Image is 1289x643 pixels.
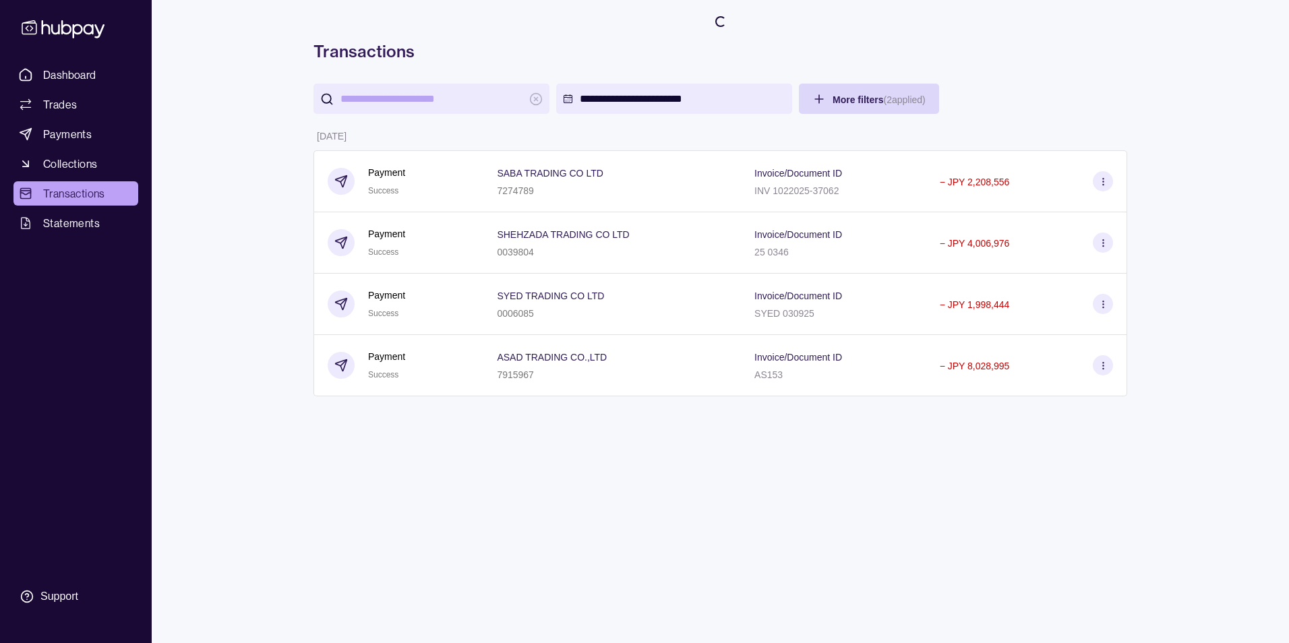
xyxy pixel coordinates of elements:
p: − JPY 2,208,556 [940,177,1010,187]
p: [DATE] [317,131,347,142]
p: ASAD TRADING CO.,LTD [497,352,607,363]
p: Payment [368,165,405,180]
a: Collections [13,152,138,176]
span: Success [368,370,398,379]
p: Invoice/Document ID [754,229,842,240]
p: − JPY 4,006,976 [940,238,1010,249]
p: Invoice/Document ID [754,168,842,179]
a: Dashboard [13,63,138,87]
a: Payments [13,122,138,146]
span: Success [368,247,398,257]
span: Dashboard [43,67,96,83]
p: − JPY 8,028,995 [940,361,1010,371]
p: SHEHZADA TRADING CO LTD [497,229,629,240]
h1: Transactions [313,40,1127,62]
span: Success [368,309,398,318]
p: − JPY 1,998,444 [940,299,1010,310]
span: Success [368,186,398,195]
p: 0006085 [497,308,534,319]
a: Support [13,582,138,611]
p: Invoice/Document ID [754,290,842,301]
span: Statements [43,215,100,231]
span: Payments [43,126,92,142]
span: More filters [833,94,926,105]
div: Support [40,589,78,604]
span: Collections [43,156,97,172]
p: Payment [368,226,405,241]
a: Statements [13,211,138,235]
a: Trades [13,92,138,117]
p: AS153 [754,369,783,380]
p: Invoice/Document ID [754,352,842,363]
p: SYED 030925 [754,308,814,319]
span: Trades [43,96,77,113]
button: More filters(2applied) [799,84,939,114]
p: 7274789 [497,185,534,196]
p: Payment [368,349,405,364]
span: Transactions [43,185,105,202]
p: ( 2 applied) [883,94,925,105]
p: INV 1022025-37062 [754,185,839,196]
p: Payment [368,288,405,303]
input: search [340,84,522,114]
p: 0039804 [497,247,534,257]
p: 7915967 [497,369,534,380]
a: Transactions [13,181,138,206]
p: SYED TRADING CO LTD [497,290,604,301]
p: SABA TRADING CO LTD [497,168,603,179]
p: 25 0346 [754,247,789,257]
